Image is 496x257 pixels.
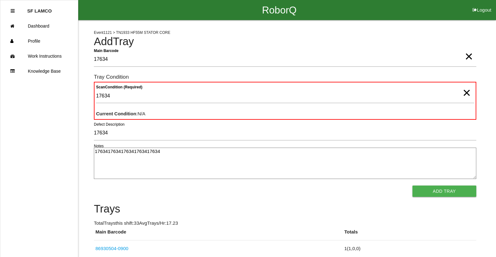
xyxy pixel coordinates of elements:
h6: Tray Condition [94,74,476,80]
th: Main Barcode [94,228,343,240]
h4: Add Tray [94,36,476,48]
a: Dashboard [0,18,78,34]
b: Scan Condition (Required) [96,85,142,89]
input: Required [94,52,476,67]
span: Event 1121 > TN1933 HF55M STATOR CORE [94,30,170,35]
b: Current Condition [96,111,136,116]
label: Notes [94,143,104,149]
a: Knowledge Base [0,64,78,79]
span: : N/A [96,111,146,116]
span: Clear Input [463,80,471,93]
a: Work Instructions [0,49,78,64]
label: Defect Description [94,122,125,127]
div: Close [11,3,15,18]
a: 86930504-0900 [95,246,128,251]
th: Totals [343,228,476,240]
h4: Trays [94,203,476,215]
button: Add Tray [412,186,476,197]
p: SF LAMCO [27,3,52,13]
span: Clear Input [465,44,473,56]
b: Main Barcode [94,48,119,53]
p: Total Trays this shift: 33 Avg Trays /Hr: 17.23 [94,220,476,227]
a: Profile [0,34,78,49]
